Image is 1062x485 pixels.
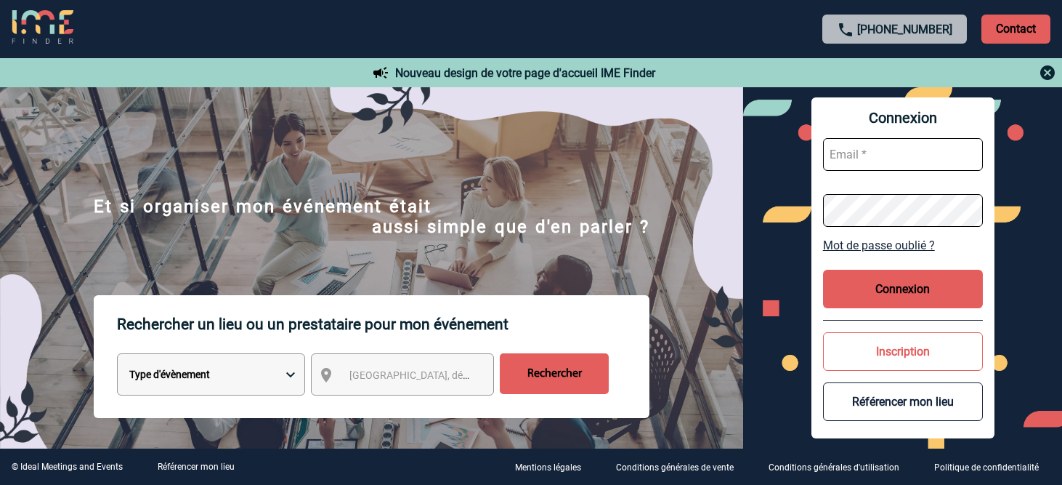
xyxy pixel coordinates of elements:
button: Connexion [823,270,983,308]
a: Référencer mon lieu [158,462,235,472]
a: [PHONE_NUMBER] [857,23,952,36]
button: Référencer mon lieu [823,382,983,421]
a: Politique de confidentialité [923,460,1062,474]
p: Contact [981,15,1050,44]
span: [GEOGRAPHIC_DATA], département, région... [349,369,551,381]
div: © Ideal Meetings and Events [12,462,123,472]
p: Conditions générales d'utilisation [769,463,899,473]
img: call-24-px.png [837,21,854,39]
a: Mentions légales [503,460,604,474]
span: Connexion [823,109,983,127]
button: Inscription [823,332,983,371]
p: Mentions légales [515,463,581,473]
p: Rechercher un lieu ou un prestataire pour mon événement [117,295,649,353]
input: Rechercher [500,353,609,394]
p: Conditions générales de vente [616,463,734,473]
a: Conditions générales d'utilisation [757,460,923,474]
a: Mot de passe oublié ? [823,239,983,252]
a: Conditions générales de vente [604,460,757,474]
p: Politique de confidentialité [934,463,1039,473]
input: Email * [823,138,983,171]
